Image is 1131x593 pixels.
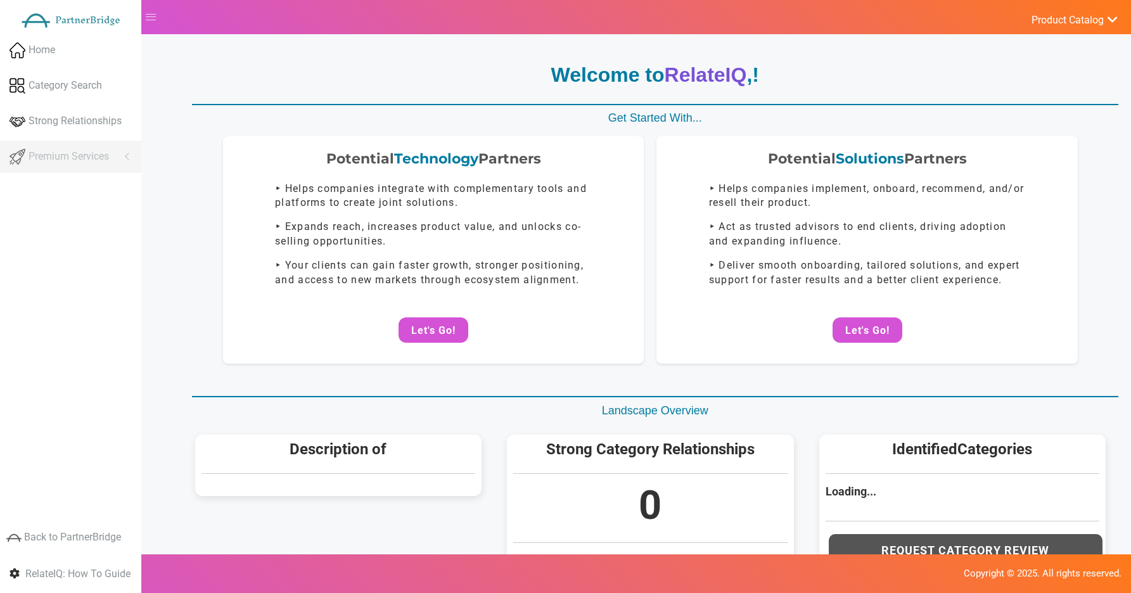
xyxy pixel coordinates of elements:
span: Strong Relationships [29,114,122,129]
img: greyIcon.png [6,530,22,545]
h5: Strong Category Relationships [513,441,787,457]
span: Get Started With... [608,112,702,124]
p: ‣ Expands reach, increases product value, and unlocks co-selling opportunities. [275,220,592,249]
p: ‣ Helps companies implement, onboard, recommend, and/or resell their product. [709,182,1026,211]
span: Product Catalog [1032,14,1104,27]
span: Home [29,43,55,58]
span: Solutions [836,150,904,167]
div: Potential Partners [236,149,632,169]
p: ‣ Your clients can gain faster growth, stronger positioning, and access to new markets through ec... [275,258,592,288]
span: 0 [639,482,661,528]
span: RelateIQ [665,63,747,86]
button: Let's Go! [833,317,902,343]
a: Product Catalog [1018,11,1118,28]
p: ‣ Act as trusted advisors to end clients, driving adoption and expanding influence. [709,220,1026,249]
div: Potential Partners [669,149,1065,169]
button: Request Category Review [829,534,1102,566]
span: Landscape Overview [602,404,708,417]
span: Category Search [29,79,102,93]
h5: Identified Categories [826,441,1099,457]
span: Technology [394,150,478,167]
h5: Description of [201,441,475,457]
p: ‣ Helps companies integrate with complementary tools and platforms to create joint solutions. [275,182,592,211]
span: RelateIQ: How To Guide [25,568,131,580]
strong: Welcome to , ! [551,63,759,86]
p: Copyright © 2025. All rights reserved. [10,567,1121,580]
div: Loading... [826,483,1099,500]
button: Let's Go! [399,317,468,343]
span: Back to PartnerBridge [24,531,121,543]
p: ‣ Deliver smooth onboarding, tailored solutions, and expert support for faster results and a bett... [709,258,1026,288]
